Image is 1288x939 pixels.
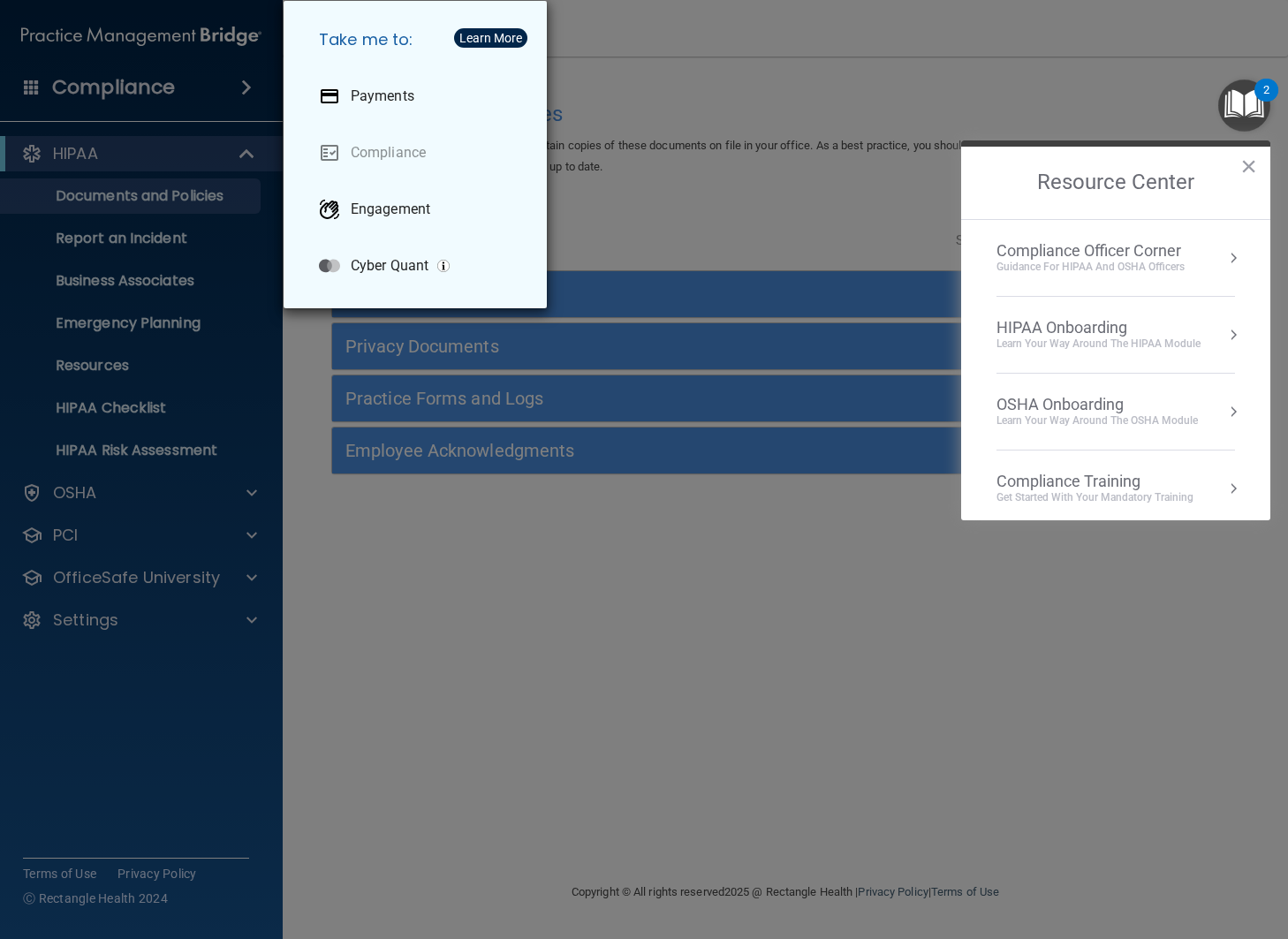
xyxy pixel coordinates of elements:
a: Compliance [305,128,533,178]
div: Resource Center [961,140,1270,520]
button: Open Resource Center, 2 new notifications [1218,80,1270,132]
div: HIPAA Onboarding [996,318,1201,337]
button: Close [1240,152,1257,180]
div: 2 [1263,90,1269,113]
h2: Resource Center [961,147,1270,219]
button: Learn More [454,28,527,48]
p: Cyber Quant [351,257,428,275]
a: Payments [305,72,533,121]
p: Engagement [351,201,430,218]
div: OSHA Onboarding [996,395,1198,414]
p: Payments [351,87,414,105]
div: Compliance Training [996,472,1193,491]
div: Compliance Officer Corner [996,241,1185,261]
div: Learn More [459,32,522,44]
div: Get Started with your mandatory training [996,490,1193,505]
div: Learn your way around the OSHA module [996,413,1198,428]
h5: Take me to: [305,15,533,64]
div: Guidance for HIPAA and OSHA Officers [996,260,1185,275]
iframe: Drift Widget Chat Controller [1200,817,1267,884]
div: Learn Your Way around the HIPAA module [996,337,1201,352]
a: Cyber Quant [305,241,533,291]
a: Engagement [305,185,533,234]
